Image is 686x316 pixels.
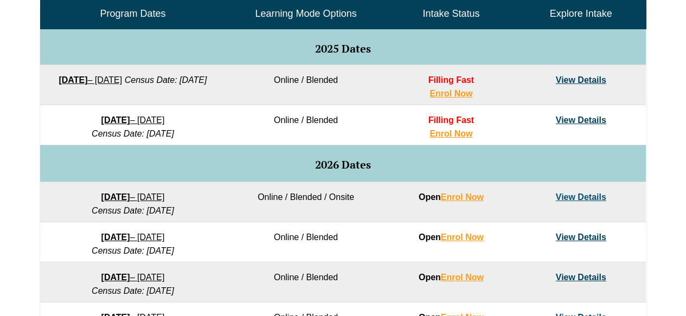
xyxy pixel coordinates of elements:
[59,75,122,85] a: [DATE]– [DATE]
[556,273,606,282] a: View Details
[441,233,484,242] a: Enrol Now
[419,192,484,202] strong: Open
[419,233,484,242] strong: Open
[429,89,472,98] a: Enrol Now
[92,129,174,138] em: Census Date: [DATE]
[428,115,474,125] span: Filling Fast
[226,182,386,222] td: Online / Blended / Onsite
[101,273,130,282] strong: [DATE]
[556,192,606,202] a: View Details
[226,222,386,262] td: Online / Blended
[429,129,472,138] a: Enrol Now
[101,233,165,242] a: [DATE]– [DATE]
[101,273,165,282] a: [DATE]– [DATE]
[59,75,87,85] strong: [DATE]
[101,192,130,202] strong: [DATE]
[92,286,174,295] em: Census Date: [DATE]
[556,233,606,242] a: View Details
[419,273,484,282] strong: Open
[101,192,165,202] a: [DATE]– [DATE]
[101,233,130,242] strong: [DATE]
[92,206,174,215] em: Census Date: [DATE]
[226,65,386,105] td: Online / Blended
[125,75,207,85] em: Census Date: [DATE]
[92,246,174,255] em: Census Date: [DATE]
[556,115,606,125] a: View Details
[441,273,484,282] a: Enrol Now
[556,75,606,85] a: View Details
[428,75,474,85] span: Filling Fast
[101,115,165,125] a: [DATE]– [DATE]
[226,262,386,302] td: Online / Blended
[101,115,130,125] strong: [DATE]
[315,157,371,172] span: 2026 Dates
[226,105,386,145] td: Online / Blended
[441,192,484,202] a: Enrol Now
